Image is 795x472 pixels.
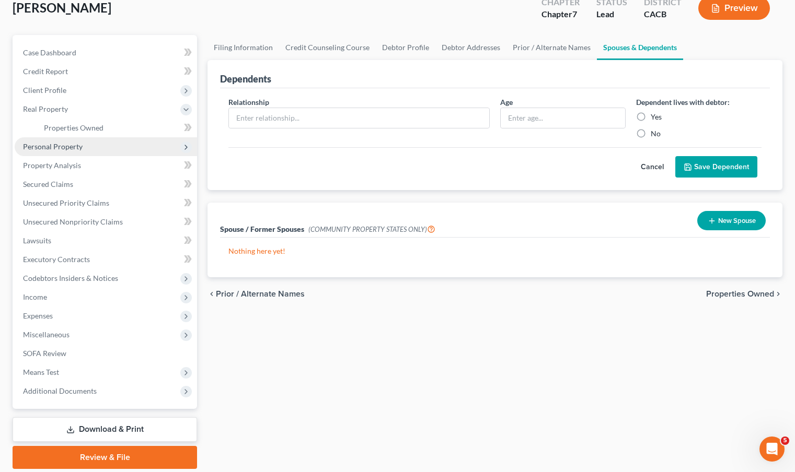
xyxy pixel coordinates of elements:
span: Codebtors Insiders & Notices [23,274,118,282]
button: chevron_left Prior / Alternate Names [208,290,305,298]
div: Lead [596,8,627,20]
a: Property Analysis [15,156,197,175]
button: Save Dependent [675,156,757,178]
span: Prior / Alternate Names [216,290,305,298]
a: Properties Owned [36,119,197,137]
span: Credit Report [23,67,68,76]
button: Properties Owned chevron_right [706,290,782,298]
span: (COMMUNITY PROPERTY STATES ONLY) [308,225,435,233]
a: Filing Information [208,35,279,60]
label: Yes [651,112,662,122]
i: chevron_right [774,290,782,298]
span: Personal Property [23,142,83,151]
a: Download & Print [13,417,197,442]
span: Spouse / Former Spouses [220,225,304,233]
span: Properties Owned [706,290,774,298]
a: Executory Contracts [15,250,197,269]
a: Credit Report [15,62,197,81]
a: Prior / Alternate Names [506,35,597,60]
a: Debtor Addresses [435,35,506,60]
span: Secured Claims [23,180,73,188]
span: Additional Documents [23,386,97,395]
span: Case Dashboard [23,48,76,57]
div: Dependents [220,73,271,85]
span: Property Analysis [23,161,81,170]
span: Lawsuits [23,236,51,245]
a: Secured Claims [15,175,197,194]
a: Debtor Profile [376,35,435,60]
span: Miscellaneous [23,330,70,339]
a: Case Dashboard [15,43,197,62]
label: No [651,128,661,139]
span: 5 [781,436,789,445]
span: Executory Contracts [23,255,90,264]
span: Unsecured Priority Claims [23,198,109,207]
a: Unsecured Nonpriority Claims [15,213,197,231]
span: Real Property [23,104,68,113]
button: Cancel [629,157,675,178]
a: Lawsuits [15,231,197,250]
div: CACB [644,8,682,20]
span: Expenses [23,311,53,320]
a: Review & File [13,446,197,469]
label: Age [500,97,513,108]
a: Spouses & Dependents [597,35,683,60]
span: Relationship [228,98,269,107]
button: New Spouse [697,211,766,230]
a: Credit Counseling Course [279,35,376,60]
span: Income [23,292,47,301]
label: Dependent lives with debtor: [636,97,730,108]
span: Unsecured Nonpriority Claims [23,217,123,226]
a: Unsecured Priority Claims [15,194,197,213]
span: Means Test [23,368,59,376]
input: Enter age... [501,108,625,128]
i: chevron_left [208,290,216,298]
span: Properties Owned [44,123,103,132]
span: 7 [572,9,577,19]
span: Client Profile [23,86,66,95]
span: SOFA Review [23,349,66,358]
div: Chapter [541,8,580,20]
a: SOFA Review [15,344,197,363]
input: Enter relationship... [229,108,489,128]
p: Nothing here yet! [228,246,762,256]
iframe: Intercom live chat [759,436,785,462]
